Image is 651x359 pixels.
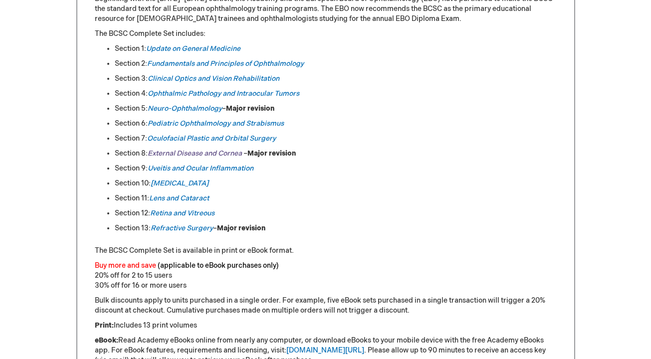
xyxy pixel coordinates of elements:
li: Section 1: [115,44,557,54]
a: Update on General Medicine [146,44,240,53]
a: Lens and Cataract [149,194,209,202]
a: Neuro-Ophthalmology [148,104,222,113]
li: Section 10: [115,179,557,188]
a: Ophthalmic Pathology and Intraocular Tumors [148,89,299,98]
li: Section 6: [115,119,557,129]
li: Section 4: [115,89,557,99]
li: Section 8: – [115,149,557,159]
font: (applicable to eBook purchases only) [158,261,279,270]
li: Section 13: – [115,223,557,233]
a: Clinical Optics and Vision Rehabilitation [148,74,279,83]
a: [DOMAIN_NAME][URL] [286,346,364,355]
li: Section 2: [115,59,557,69]
a: Oculofacial Plastic and Orbital Surgery [147,134,276,143]
strong: Print: [95,321,114,330]
li: Section 11: [115,193,557,203]
p: 20% off for 2 to 15 users 30% off for 16 or more users [95,261,557,291]
li: Section 9: [115,164,557,174]
a: Refractive Surgery [151,224,213,232]
li: Section 5: – [115,104,557,114]
p: Bulk discounts apply to units purchased in a single order. For example, five eBook sets purchased... [95,296,557,316]
p: The BCSC Complete Set is available in print or eBook format. [95,246,557,256]
strong: eBook: [95,336,118,345]
a: Retina and Vitreous [150,209,215,217]
font: Buy more and save [95,261,156,270]
li: Section 3: [115,74,557,84]
li: Section 7: [115,134,557,144]
a: [MEDICAL_DATA] [151,179,209,187]
a: Fundamentals and Principles of Ophthalmology [147,59,304,68]
a: Pediatric Ophthalmology and Strabismus [148,119,284,128]
a: External Disease and Cornea [148,149,242,158]
li: Section 12: [115,208,557,218]
strong: Major revision [226,104,274,113]
strong: Major revision [217,224,265,232]
p: The BCSC Complete Set includes: [95,29,557,39]
strong: Major revision [247,149,296,158]
p: Includes 13 print volumes [95,321,557,331]
a: Uveitis and Ocular Inflammation [148,164,253,173]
